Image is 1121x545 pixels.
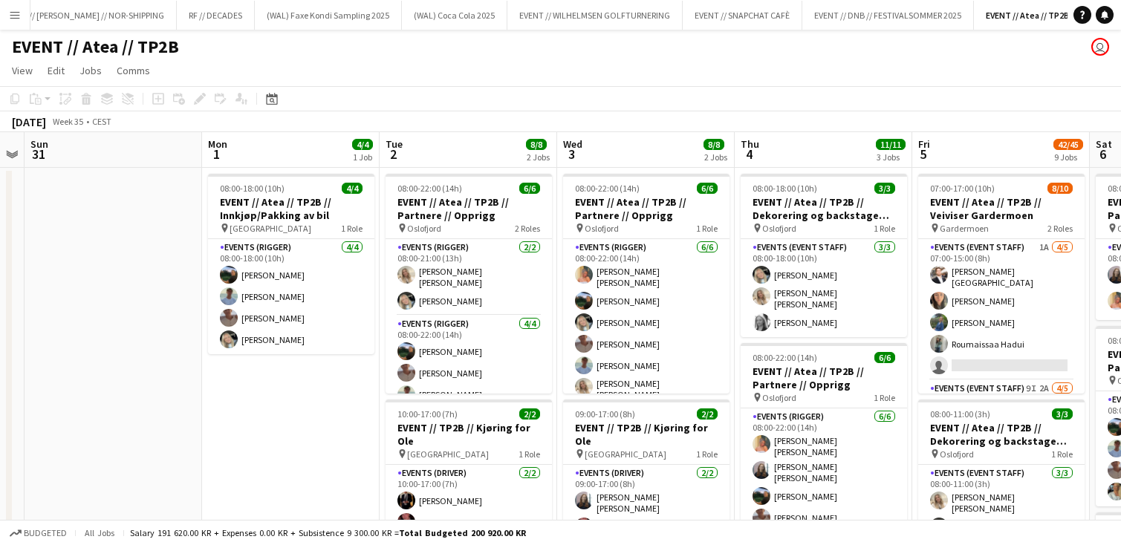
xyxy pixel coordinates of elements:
h3: EVENT // TP2B // Kjøring for Ole [386,421,552,448]
app-card-role: Events (Driver)2/209:00-17:00 (8h)[PERSON_NAME] [PERSON_NAME][PERSON_NAME] Eeg [563,465,730,541]
span: 4/4 [352,139,373,150]
span: 3/3 [874,183,895,194]
h3: EVENT // Atea // TP2B // Partnere // Opprigg [563,195,730,222]
span: All jobs [82,527,117,538]
span: Oslofjord [585,223,619,234]
span: 1 Role [696,448,718,460]
app-card-role: Events (Driver)2/210:00-17:00 (7h)[PERSON_NAME][PERSON_NAME] Eeg [386,465,552,537]
a: Comms [111,61,156,80]
span: 2/2 [519,408,540,420]
span: 08:00-11:00 (3h) [930,408,990,420]
a: View [6,61,39,80]
a: Edit [42,61,71,80]
span: Tue [386,137,403,151]
div: CEST [92,116,111,127]
div: 3 Jobs [877,151,905,163]
button: EVENT // Atea // TP2B [974,1,1082,30]
button: (WAL) Faxe Kondi Sampling 2025 [255,1,402,30]
span: Jobs [79,64,102,77]
span: Total Budgeted 200 920.00 KR [399,527,526,538]
span: Sat [1096,137,1112,151]
app-job-card: 08:00-22:00 (14h)6/6EVENT // Atea // TP2B // Partnere // Opprigg Oslofjord2 RolesEvents (Rigger)2... [386,174,552,394]
h3: EVENT // Atea // TP2B // Partnere // Opprigg [741,365,907,391]
span: 10:00-17:00 (7h) [397,408,458,420]
span: 2 Roles [515,223,540,234]
span: 08:00-22:00 (14h) [397,183,462,194]
app-card-role: Events (Rigger)2/208:00-21:00 (13h)[PERSON_NAME] [PERSON_NAME][PERSON_NAME] [386,239,552,316]
div: Salary 191 620.00 KR + Expenses 0.00 KR + Subsistence 9 300.00 KR = [130,527,526,538]
app-job-card: 09:00-17:00 (8h)2/2EVENT // TP2B // Kjøring for Ole [GEOGRAPHIC_DATA]1 RoleEvents (Driver)2/209:0... [563,399,730,541]
span: 2/2 [697,408,718,420]
span: 4/4 [342,183,363,194]
span: 08:00-22:00 (14h) [753,352,817,363]
app-job-card: 08:00-18:00 (10h)4/4EVENT // Atea // TP2B // Innkjøp/Pakking av bil [GEOGRAPHIC_DATA]1 RoleEvents... [208,174,374,354]
app-card-role: Events (Rigger)6/608:00-22:00 (14h)[PERSON_NAME] [PERSON_NAME][PERSON_NAME][PERSON_NAME][PERSON_N... [563,239,730,406]
span: Budgeted [24,528,67,538]
app-card-role: Events (Event Staff)1A4/507:00-15:00 (8h)[PERSON_NAME][GEOGRAPHIC_DATA][PERSON_NAME][PERSON_NAME]... [918,239,1085,380]
span: 1 Role [341,223,363,234]
app-card-role: Events (Rigger)4/408:00-18:00 (10h)[PERSON_NAME][PERSON_NAME][PERSON_NAME][PERSON_NAME] [208,239,374,354]
span: Oslofjord [940,448,974,460]
span: 4 [738,146,759,163]
span: 11/11 [876,139,906,150]
span: 6/6 [697,183,718,194]
span: [GEOGRAPHIC_DATA] [407,448,489,460]
span: 3 [561,146,582,163]
button: EVENT // DNB // FESTIVALSOMMER 2025 [802,1,974,30]
span: 5 [916,146,930,163]
app-job-card: 10:00-17:00 (7h)2/2EVENT // TP2B // Kjøring for Ole [GEOGRAPHIC_DATA]1 RoleEvents (Driver)2/210:0... [386,399,552,537]
span: [GEOGRAPHIC_DATA] [585,448,666,460]
div: 1 Job [353,151,372,163]
span: Oslofjord [407,223,441,234]
app-user-avatar: Sander Mathiassen [1091,38,1109,56]
app-job-card: 08:00-18:00 (10h)3/3EVENT // Atea // TP2B // Dekorering og backstage oppsett Oslofjord1 RoleEvent... [741,174,907,337]
span: 6/6 [519,183,540,194]
button: Budgeted [7,525,69,541]
h1: EVENT // Atea // TP2B [12,36,179,58]
span: 2 [383,146,403,163]
div: 08:00-22:00 (14h)6/6EVENT // Atea // TP2B // Partnere // Opprigg Oslofjord1 RoleEvents (Rigger)6/... [563,174,730,394]
button: (WAL) Coca Cola 2025 [402,1,507,30]
span: 1 Role [696,223,718,234]
span: Comms [117,64,150,77]
span: 08:00-18:00 (10h) [753,183,817,194]
app-card-role: Events (Event Staff)3/308:00-18:00 (10h)[PERSON_NAME][PERSON_NAME] [PERSON_NAME][PERSON_NAME] [741,239,907,337]
span: 42/45 [1053,139,1083,150]
span: [GEOGRAPHIC_DATA] [230,223,311,234]
span: Week 35 [49,116,86,127]
span: 8/10 [1047,183,1073,194]
h3: EVENT // Atea // TP2B // Veiviser Gardermoen [918,195,1085,222]
span: Thu [741,137,759,151]
div: [DATE] [12,114,46,129]
button: RF // DECADES [177,1,255,30]
app-job-card: 07:00-17:00 (10h)8/10EVENT // Atea // TP2B // Veiviser Gardermoen Gardermoen2 RolesEvents (Event ... [918,174,1085,394]
span: 8/8 [704,139,724,150]
h3: EVENT // Atea // TP2B // Dekorering og backstage oppsett [741,195,907,222]
span: Edit [48,64,65,77]
button: EVENT // WILHELMSEN GOLFTURNERING [507,1,683,30]
span: 08:00-22:00 (14h) [575,183,640,194]
span: 6 [1094,146,1112,163]
h3: EVENT // Atea // TP2B // Partnere // Opprigg [386,195,552,222]
div: 2 Jobs [527,151,550,163]
span: Wed [563,137,582,151]
span: 6/6 [874,352,895,363]
span: Oslofjord [762,223,796,234]
span: 08:00-18:00 (10h) [220,183,285,194]
span: 3/3 [1052,408,1073,420]
span: View [12,64,33,77]
span: 31 [28,146,48,163]
span: Fri [918,137,930,151]
span: 8/8 [526,139,547,150]
span: Sun [30,137,48,151]
span: 1 Role [874,392,895,403]
a: Jobs [74,61,108,80]
span: Oslofjord [762,392,796,403]
app-card-role: Events (Event Staff)9I2A4/5 [918,380,1085,521]
div: 2 Jobs [704,151,727,163]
